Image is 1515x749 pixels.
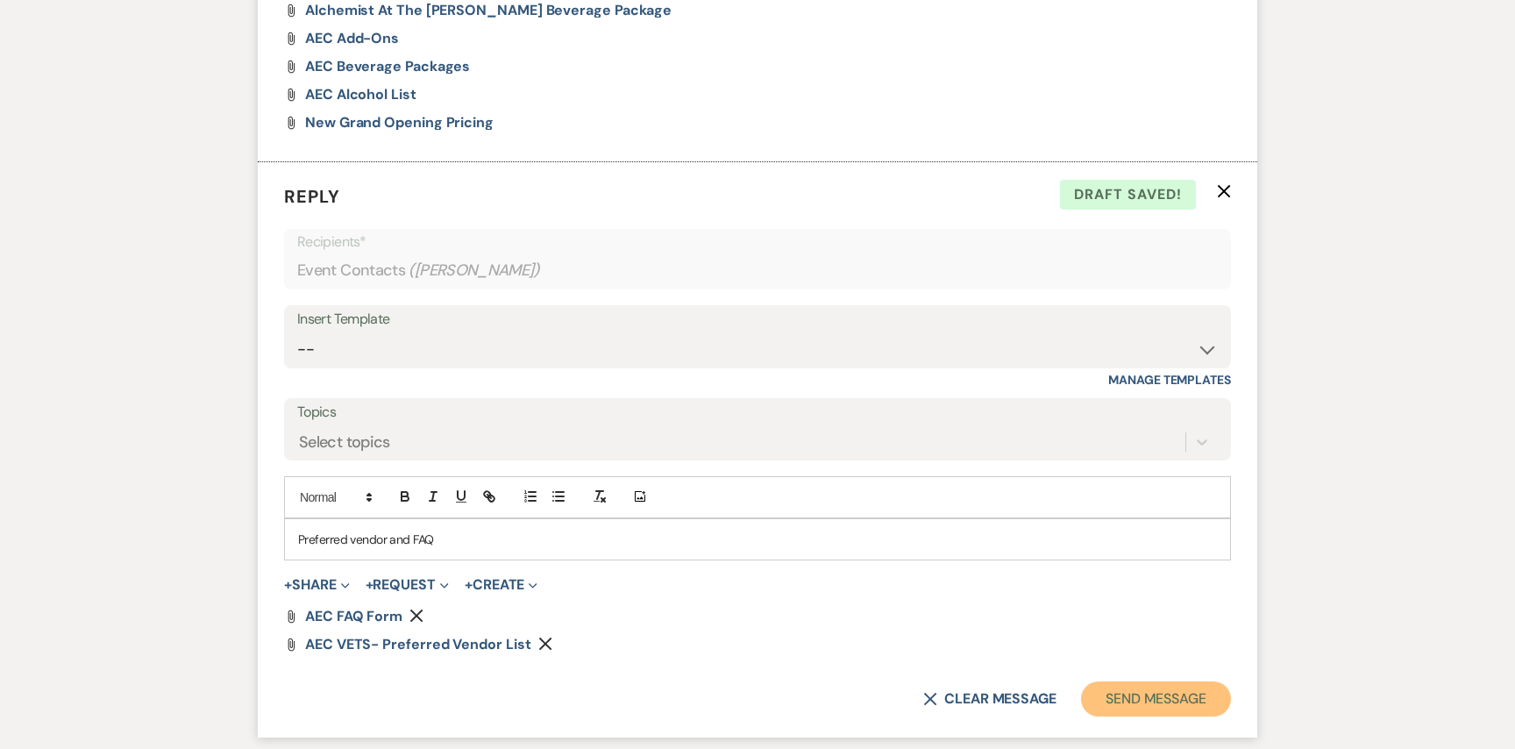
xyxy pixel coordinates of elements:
[465,578,537,592] button: Create
[297,307,1218,332] div: Insert Template
[305,57,470,75] span: AEC Beverage Packages
[923,692,1056,706] button: Clear message
[305,610,402,624] a: AEC FAQ Form
[305,1,672,19] span: Alchemist at The [PERSON_NAME] Beverage Package
[298,530,1217,549] p: Preferred vendor and FAQ
[284,578,350,592] button: Share
[305,635,531,653] span: AEC VETS- Preferred Vendor List
[305,116,494,130] a: New Grand Opening Pricing
[284,185,340,208] span: Reply
[297,231,1218,253] p: Recipients*
[1060,180,1196,210] span: Draft saved!
[284,578,292,592] span: +
[366,578,449,592] button: Request
[297,253,1218,288] div: Event Contacts
[1081,681,1231,717] button: Send Message
[305,4,672,18] a: Alchemist at The [PERSON_NAME] Beverage Package
[465,578,473,592] span: +
[305,85,416,103] span: AEC Alcohol List
[305,29,399,47] span: AEC Add-Ons
[305,32,399,46] a: AEC Add-Ons
[305,638,531,652] a: AEC VETS- Preferred Vendor List
[366,578,373,592] span: +
[299,430,390,453] div: Select topics
[297,400,1218,425] label: Topics
[409,259,540,282] span: ( [PERSON_NAME] )
[1108,372,1231,388] a: Manage Templates
[305,88,416,102] a: AEC Alcohol List
[305,113,494,132] span: New Grand Opening Pricing
[305,60,470,74] a: AEC Beverage Packages
[305,607,402,625] span: AEC FAQ Form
